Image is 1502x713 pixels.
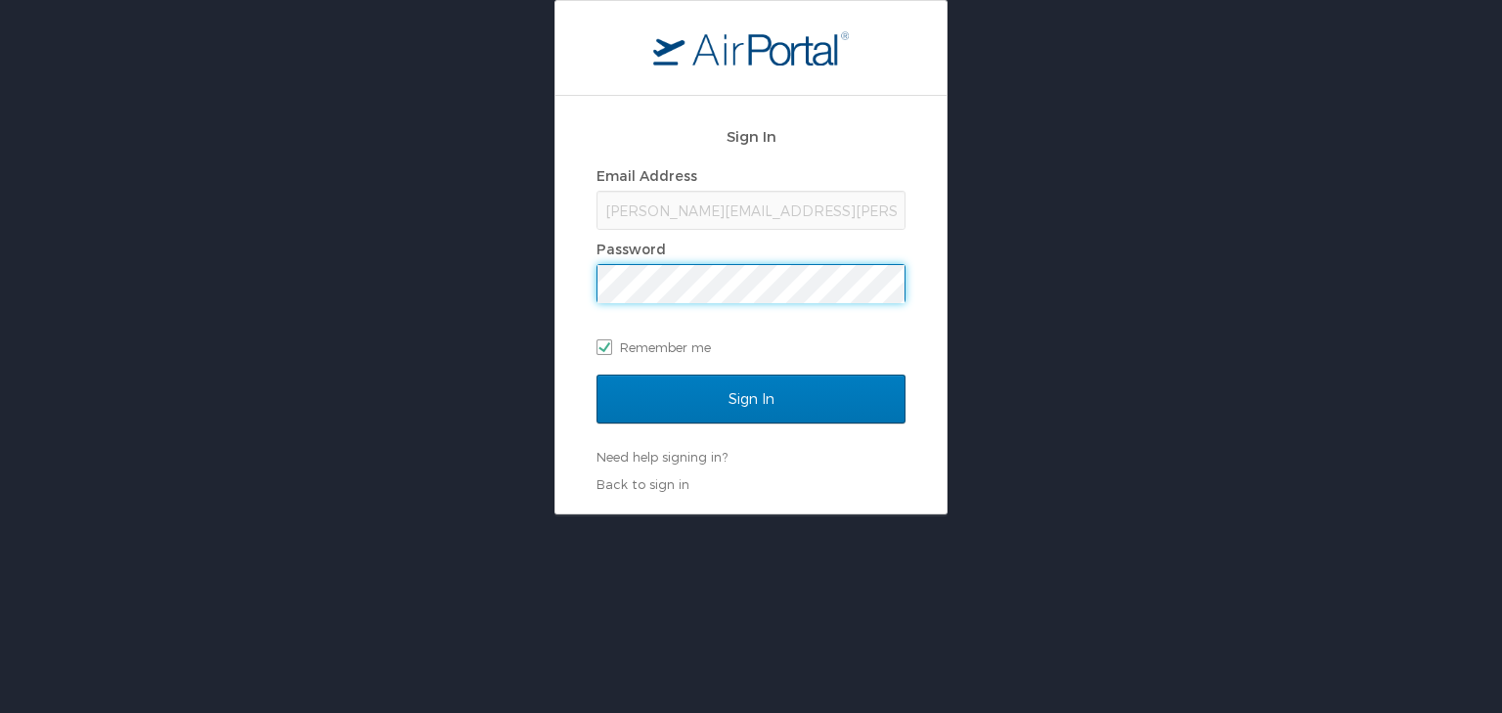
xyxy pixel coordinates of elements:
[596,125,906,148] h2: Sign In
[596,449,728,465] a: Need help signing in?
[596,476,689,492] a: Back to sign in
[596,375,906,423] input: Sign In
[596,241,666,257] label: Password
[596,333,906,362] label: Remember me
[596,167,697,184] label: Email Address
[653,30,849,66] img: logo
